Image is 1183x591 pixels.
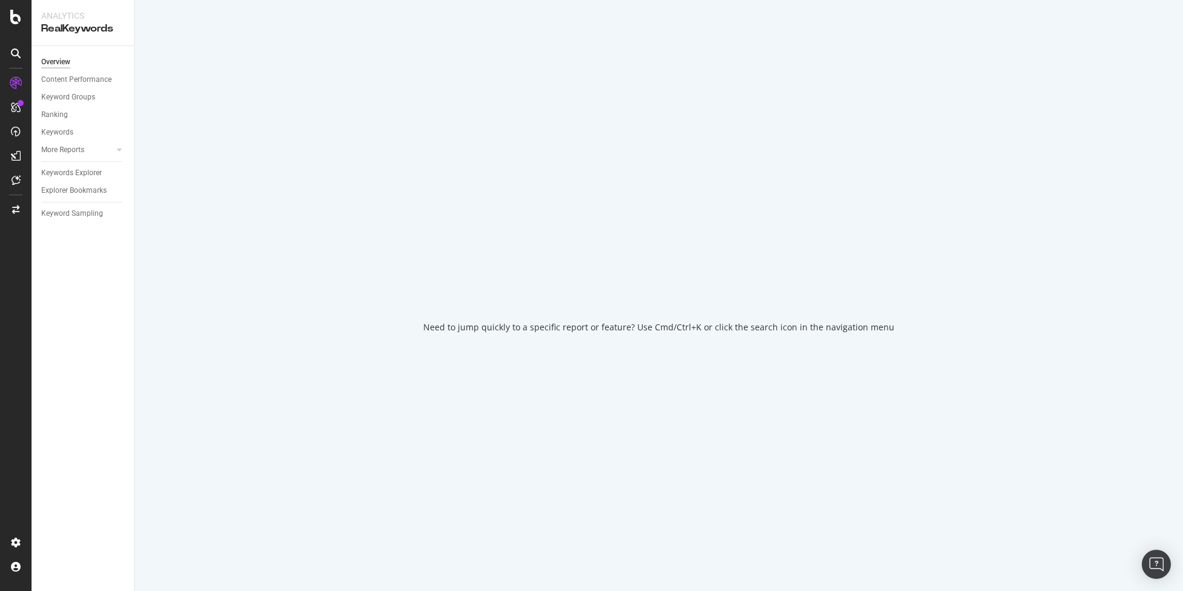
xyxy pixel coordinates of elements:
[41,73,112,86] div: Content Performance
[41,207,103,220] div: Keyword Sampling
[41,184,126,197] a: Explorer Bookmarks
[41,184,107,197] div: Explorer Bookmarks
[41,126,126,139] a: Keywords
[423,321,894,333] div: Need to jump quickly to a specific report or feature? Use Cmd/Ctrl+K or click the search icon in ...
[41,91,126,104] a: Keyword Groups
[41,207,126,220] a: Keyword Sampling
[41,56,126,68] a: Overview
[41,91,95,104] div: Keyword Groups
[41,144,84,156] div: More Reports
[1142,550,1171,579] div: Open Intercom Messenger
[41,144,113,156] a: More Reports
[615,258,703,302] div: animation
[41,56,70,68] div: Overview
[41,10,124,22] div: Analytics
[41,22,124,36] div: RealKeywords
[41,73,126,86] a: Content Performance
[41,126,73,139] div: Keywords
[41,109,126,121] a: Ranking
[41,167,126,179] a: Keywords Explorer
[41,167,102,179] div: Keywords Explorer
[41,109,68,121] div: Ranking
